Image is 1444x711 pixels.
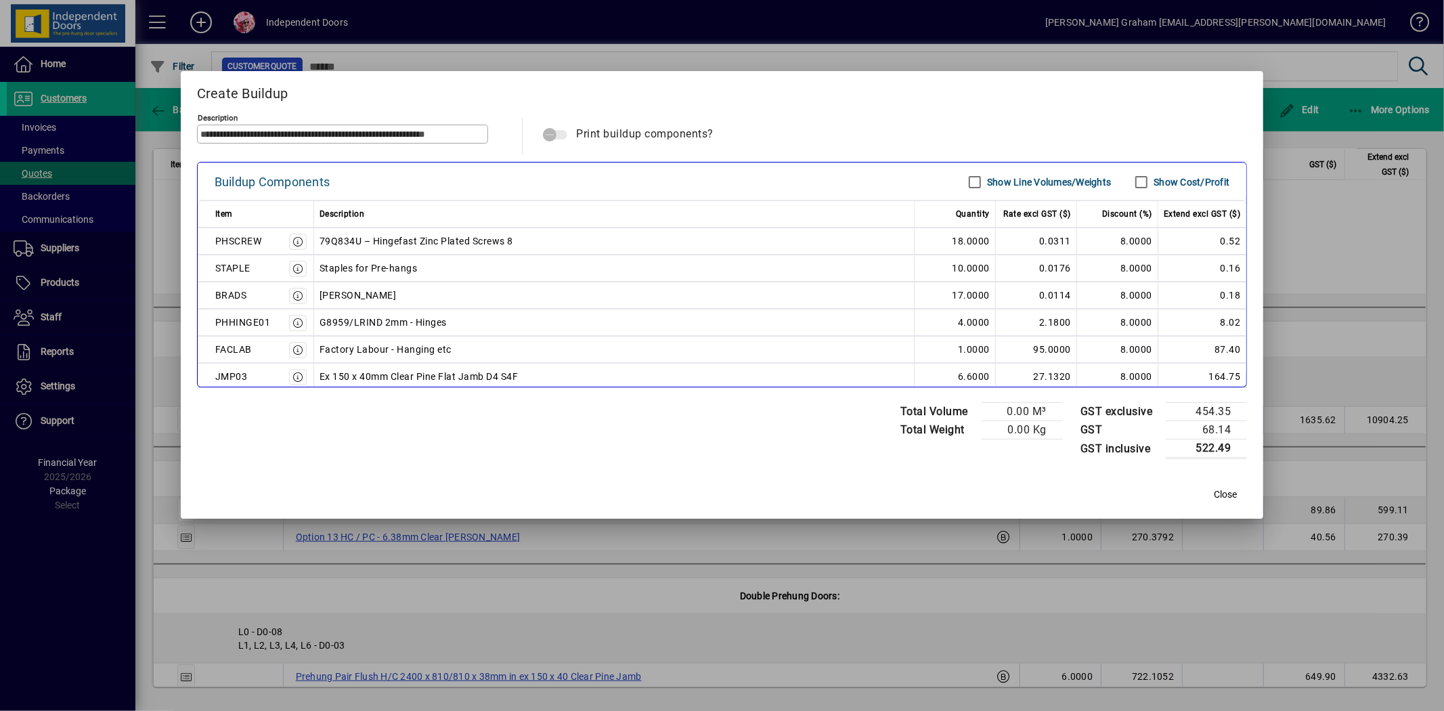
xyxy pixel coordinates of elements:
[1074,403,1166,421] td: GST exclusive
[1166,421,1247,439] td: 68.14
[314,336,915,363] td: Factory Labour - Hanging etc
[1158,228,1247,255] td: 0.52
[982,421,1063,439] td: 0.00 Kg
[1214,488,1237,502] span: Close
[314,309,915,336] td: G8959/LRIND 2mm - Hinges
[1077,336,1158,363] td: 8.0000
[215,368,248,385] div: JMP03
[215,260,250,276] div: STAPLE
[215,206,233,222] span: Item
[956,206,990,222] span: Quantity
[1001,260,1071,276] div: 0.0176
[314,255,915,282] td: Staples for Pre-hangs
[1074,439,1166,458] td: GST inclusive
[1204,483,1247,507] button: Close
[982,403,1063,421] td: 0.00 M³
[1001,233,1071,249] div: 0.0311
[320,206,365,222] span: Description
[1001,368,1071,385] div: 27.1320
[1102,206,1152,222] span: Discount (%)
[984,175,1111,189] label: Show Line Volumes/Weights
[314,282,915,309] td: [PERSON_NAME]
[915,228,996,255] td: 18.0000
[577,127,714,140] span: Print buildup components?
[314,363,915,390] td: Ex 150 x 40mm Clear Pine Flat Jamb D4 S4F
[1166,439,1247,458] td: 522.49
[1077,282,1158,309] td: 8.0000
[1158,255,1247,282] td: 0.16
[1158,336,1247,363] td: 87.40
[215,171,330,193] div: Buildup Components
[1158,363,1247,390] td: 164.75
[915,255,996,282] td: 10.0000
[1001,287,1071,303] div: 0.0114
[915,363,996,390] td: 6.6000
[1158,282,1247,309] td: 0.18
[1077,228,1158,255] td: 8.0000
[198,113,238,123] mat-label: Description
[1077,255,1158,282] td: 8.0000
[215,287,247,303] div: BRADS
[181,71,1264,110] h2: Create Buildup
[915,336,996,363] td: 1.0000
[1077,363,1158,390] td: 8.0000
[915,309,996,336] td: 4.0000
[894,421,982,439] td: Total Weight
[1001,314,1071,330] div: 2.1800
[215,341,252,358] div: FACLAB
[915,282,996,309] td: 17.0000
[1164,206,1241,222] span: Extend excl GST ($)
[1074,421,1166,439] td: GST
[1151,175,1229,189] label: Show Cost/Profit
[215,314,271,330] div: PHHINGE01
[314,228,915,255] td: 79Q834U – Hingefast Zinc Plated Screws 8
[215,233,262,249] div: PHSCREW
[1166,403,1247,421] td: 454.35
[1003,206,1071,222] span: Rate excl GST ($)
[1077,309,1158,336] td: 8.0000
[1001,341,1071,358] div: 95.0000
[894,403,982,421] td: Total Volume
[1158,309,1247,336] td: 8.02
